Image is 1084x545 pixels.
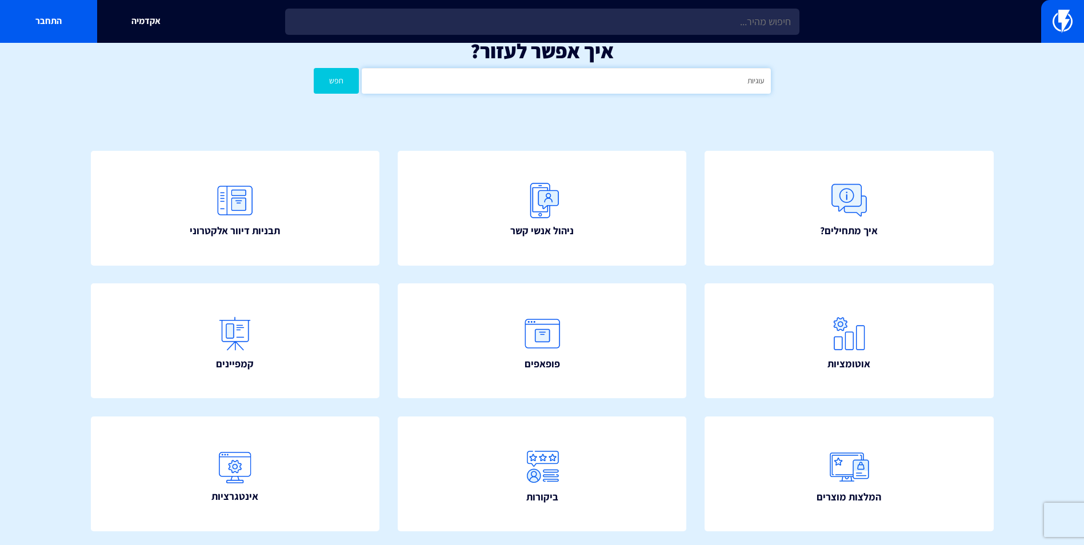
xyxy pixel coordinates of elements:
[216,356,254,371] span: קמפיינים
[705,151,994,266] a: איך מתחילים?
[827,356,870,371] span: אוטומציות
[398,416,687,531] a: ביקורות
[211,489,258,504] span: אינטגרציות
[526,490,558,504] span: ביקורות
[362,68,770,94] input: חיפוש
[398,151,687,266] a: ניהול אנשי קשר
[91,416,380,531] a: אינטגרציות
[705,283,994,398] a: אוטומציות
[705,416,994,531] a: המלצות מוצרים
[314,68,359,94] button: חפש
[817,490,881,504] span: המלצות מוצרים
[398,283,687,398] a: פופאפים
[91,151,380,266] a: תבניות דיוור אלקטרוני
[17,39,1067,62] h1: איך אפשר לעזור?
[190,223,280,238] span: תבניות דיוור אלקטרוני
[820,223,878,238] span: איך מתחילים?
[91,283,380,398] a: קמפיינים
[525,356,560,371] span: פופאפים
[510,223,574,238] span: ניהול אנשי קשר
[285,9,799,35] input: חיפוש מהיר...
